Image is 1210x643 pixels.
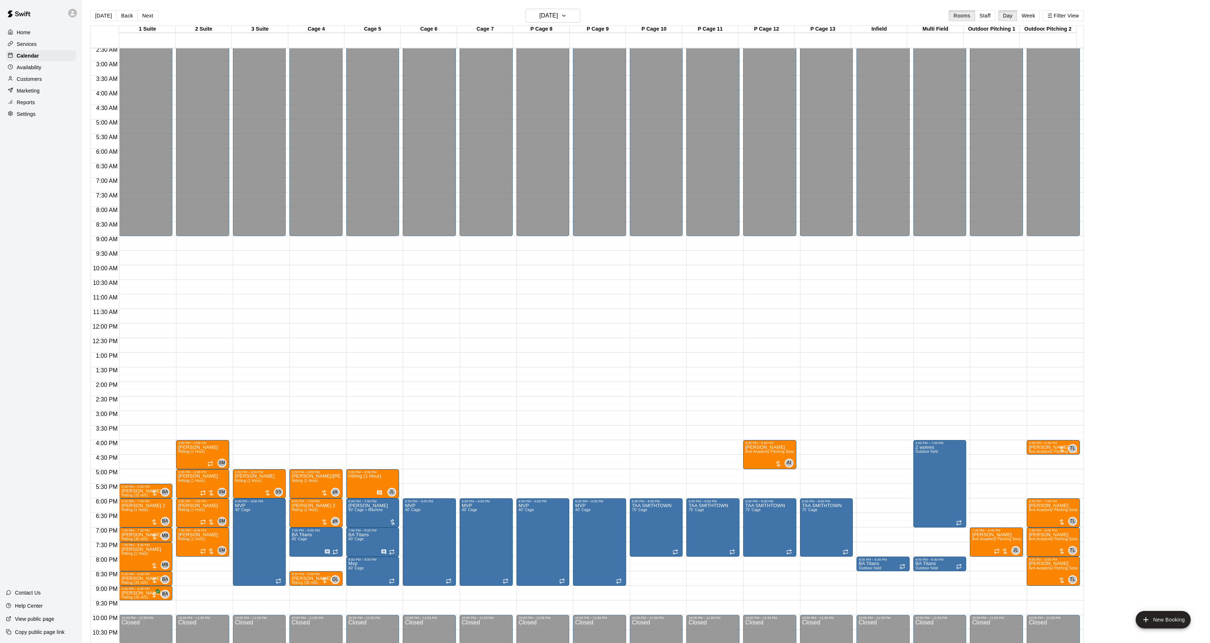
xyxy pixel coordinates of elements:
p: Home [17,29,31,36]
button: [DATE] [526,9,580,23]
div: 7:00 PM – 8:00 PM: BA Titans [346,528,399,557]
button: Day [998,10,1017,21]
div: 6:00 PM – 8:00 PM [632,499,681,503]
span: TL [1070,445,1075,452]
span: Hitting (1 Hour) [178,479,205,483]
div: P Cage 13 [795,26,851,33]
div: 8:00 PM – 9:00 PM: Mvp [346,557,399,586]
div: 6:00 PM – 7:00 PM [1029,499,1078,503]
button: Next [137,10,158,21]
div: Sean Singh [274,488,283,497]
span: 40' Cage [235,508,250,512]
div: 8:00 PM – 8:30 PM [916,558,964,561]
span: 4:30 AM [94,105,120,111]
svg: Has notes [376,490,382,496]
span: Steve Malvagna [220,517,226,526]
div: 8:00 PM – 9:00 PM: Arm Academy Pitching Session 1 Hour - Pitching [1027,557,1080,586]
div: 6:00 PM – 8:00 PM [745,499,794,503]
span: Recurring event [672,549,678,555]
div: P Cage 10 [626,26,682,33]
span: 4:00 AM [94,90,120,97]
div: Cage 6 [401,26,457,33]
span: Recurring event [956,520,962,526]
span: 3:00 AM [94,61,120,67]
span: Arm Academy Pitching Session 1 Hour - Pitching [745,450,830,454]
span: MB [162,561,169,569]
span: Tyler Levine [1071,517,1077,526]
span: 8:30 AM [94,221,120,228]
a: Marketing [6,85,76,96]
span: 3:30 AM [94,76,120,82]
span: Johnnie Larossa [1014,546,1020,555]
div: P Cage 9 [570,26,626,33]
span: 12:30 PM [91,338,119,344]
div: 6:00 PM – 8:00 PM [802,499,851,503]
div: 6:00 PM – 9:00 PM: MVP [460,498,513,586]
button: Back [116,10,138,21]
span: Mike Badala [164,561,169,569]
div: 5:00 PM – 6:00 PM: Hitting (1 Hour) [289,469,343,498]
span: Recurring event [729,549,735,555]
div: 4:00 PM – 4:30 PM: Arm Academy Pitching Session 30 min - Pitching [1027,440,1080,455]
span: 1:30 PM [94,367,120,373]
div: 6:00 PM – 9:00 PM [462,499,511,503]
span: Arm Academy Pitching Session 1 Hour - Pitching [972,537,1057,541]
div: 7:00 PM – 8:00 PM: Arm Academy Pitching Session 1 Hour - Pitching [970,528,1023,557]
div: Brian Anderson [161,488,169,497]
span: 75' Cage [632,508,647,512]
span: Arm Academy Pitching Session 30 min - Pitching [1029,450,1113,454]
div: 1 Suite [119,26,175,33]
span: 2:30 PM [94,396,120,403]
span: Tyler Levine [1071,546,1077,555]
button: Filter View [1043,10,1084,21]
div: phillip krpata [331,517,340,526]
div: Multi Field [907,26,963,33]
div: Availability [6,62,76,73]
div: 5:00 PM – 6:00 PM: Hitting (1 Hour) [233,469,286,498]
span: Andrew Imperatore [788,459,793,467]
span: phillip krpata [334,517,340,526]
div: 2 Suite [176,26,232,33]
span: Recurring event [332,549,338,555]
span: Recurring event [956,564,962,569]
span: SM [218,459,225,467]
div: 4:00 PM – 5:00 PM [745,441,794,445]
div: 8:30 PM – 9:00 PM: Hitting (30 min) [119,571,172,586]
span: Steve Malvagna [220,488,226,497]
span: 4:00 PM [94,440,120,446]
a: Home [6,27,76,38]
span: 11:30 AM [91,309,120,315]
span: Outdoor field [916,566,938,570]
span: JL [390,489,394,496]
span: SS [276,489,282,496]
div: 6:00 PM – 9:00 PM [235,499,284,503]
p: Availability [17,64,42,71]
span: 11:00 AM [91,294,120,301]
div: 7:00 PM – 8:00 PM: BA Titans [289,528,343,557]
div: 5:30 PM – 6:00 PM: Hitting (30 min) [119,484,172,498]
div: Reports [6,97,76,108]
button: Week [1017,10,1040,21]
span: Hitting (30 min) [121,537,148,541]
p: Services [17,40,37,48]
span: TL [1070,518,1075,525]
span: Arm Academy Pitching Session 1 Hour - Pitching [1029,537,1113,541]
p: Calendar [17,52,39,59]
span: pk [333,518,337,525]
p: Reports [17,99,35,106]
div: Steve Malvagna [218,459,226,467]
span: 6:30 AM [94,163,120,169]
div: Outdoor Pitching 1 [964,26,1020,33]
span: Tyler Levine [1071,444,1077,453]
div: 5:00 PM – 6:00 PM [348,470,397,474]
div: Services [6,39,76,50]
div: Johnnie Larossa [387,488,396,497]
span: AI [787,459,791,467]
span: 8:30 PM [94,571,120,577]
div: Tyler Levine [1068,546,1077,555]
div: 6:00 PM – 7:00 PM: Arm Academy Pitching Session 1 Hour - Pitching [1027,498,1080,528]
span: SM [218,547,225,554]
span: 6:30 PM [94,513,120,519]
div: Outdoor Pitching 2 [1020,26,1076,33]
